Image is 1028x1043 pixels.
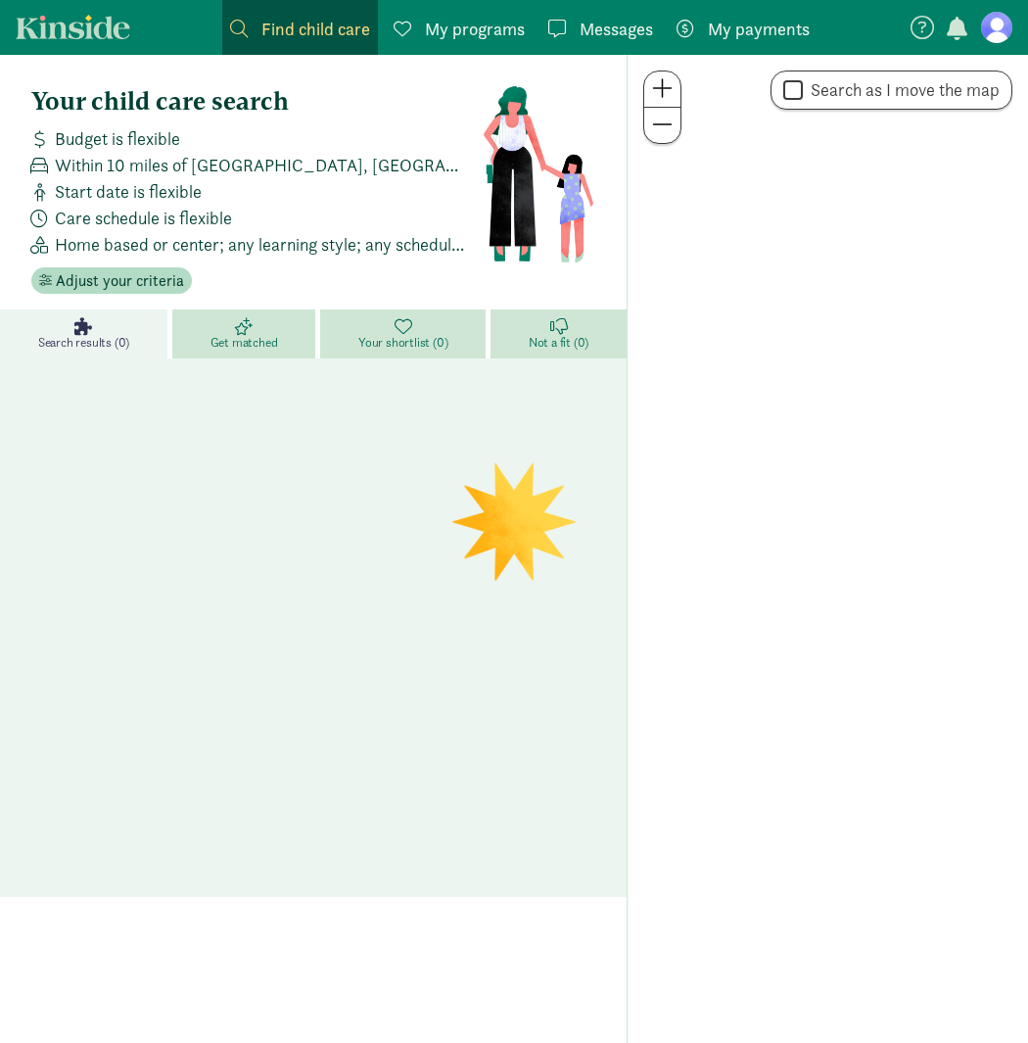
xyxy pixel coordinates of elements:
span: Within 10 miles of [GEOGRAPHIC_DATA], [GEOGRAPHIC_DATA] [55,152,466,178]
span: Budget is flexible [55,125,180,152]
span: My payments [708,16,810,42]
span: Get matched [210,335,278,351]
a: Kinside [16,15,130,39]
span: Care schedule is flexible [55,205,232,231]
label: Search as I move the map [803,78,1000,102]
span: Search results (0) [38,335,129,351]
button: Adjust your criteria [31,267,192,295]
h4: Your child care search [31,86,483,118]
span: Find child care [261,16,370,42]
span: Start date is flexible [55,178,202,205]
a: Not a fit (0) [491,309,627,358]
span: Messages [580,16,653,42]
span: My programs [425,16,525,42]
span: Not a fit (0) [529,335,588,351]
span: Your shortlist (0) [358,335,447,351]
a: Your shortlist (0) [320,309,491,358]
a: Get matched [172,309,320,358]
span: Home based or center; any learning style; any schedule type [55,231,466,258]
span: Adjust your criteria [56,269,184,293]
